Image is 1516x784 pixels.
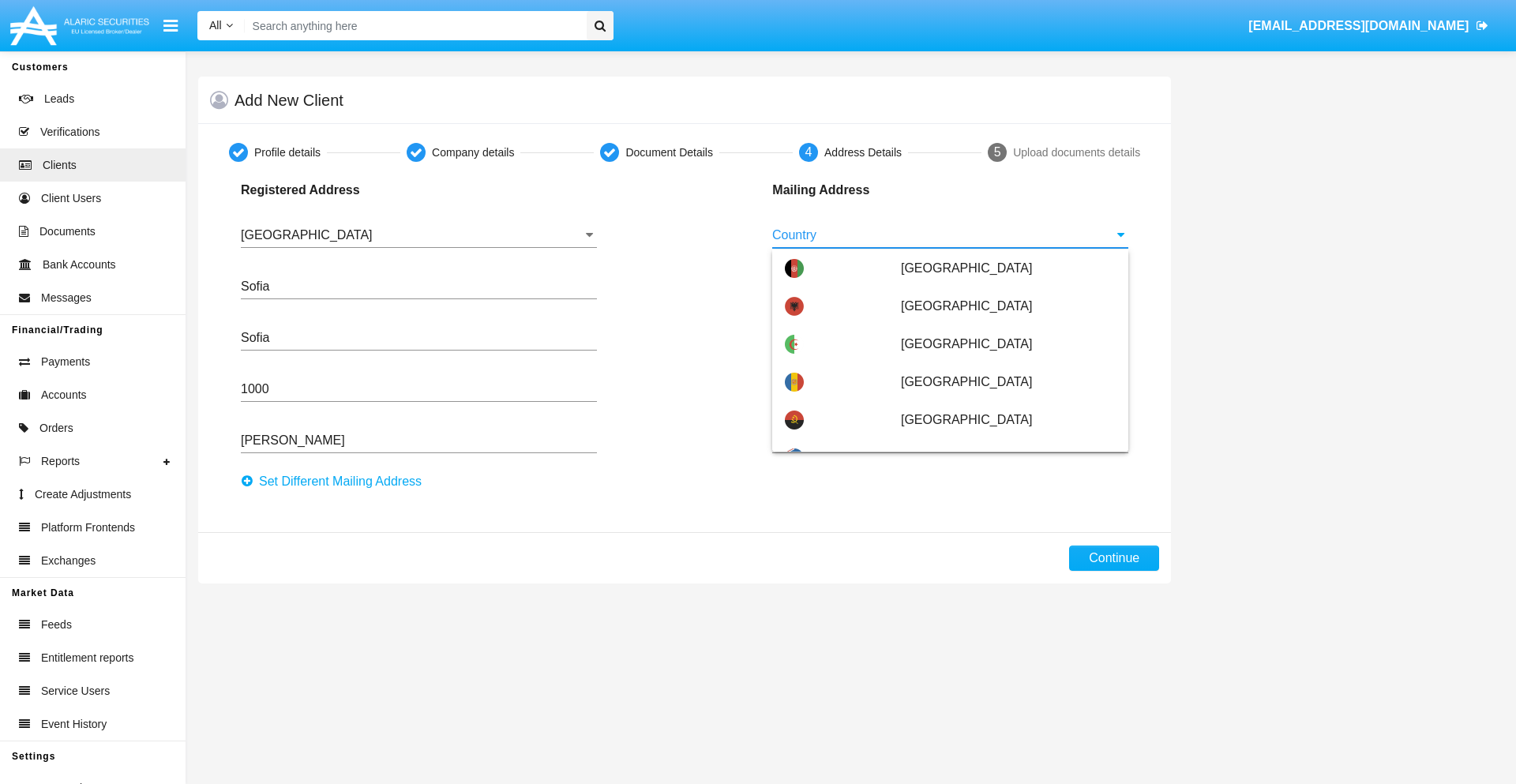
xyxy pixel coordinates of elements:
[209,19,222,32] span: All
[41,716,107,733] span: Event History
[901,439,1116,477] span: Anguilla
[901,401,1116,439] span: [GEOGRAPHIC_DATA]
[432,144,514,161] div: Company details
[41,387,87,403] span: Accounts
[254,144,321,161] div: Profile details
[41,553,96,569] span: Exchanges
[1069,546,1159,571] button: Continue
[39,420,73,437] span: Orders
[41,520,135,536] span: Platform Frontends
[994,145,1001,159] span: 5
[805,145,812,159] span: 4
[8,2,152,49] img: Logo image
[901,249,1116,287] span: [GEOGRAPHIC_DATA]
[235,94,343,107] h5: Add New Client
[43,257,116,273] span: Bank Accounts
[901,287,1116,325] span: [GEOGRAPHIC_DATA]
[901,363,1116,401] span: [GEOGRAPHIC_DATA]
[39,223,96,240] span: Documents
[41,354,90,370] span: Payments
[41,453,80,470] span: Reports
[772,181,970,200] p: Mailing Address
[197,17,245,34] a: All
[41,190,101,207] span: Client Users
[241,469,431,494] button: Set Different Mailing Address
[245,11,581,40] input: Search
[44,91,74,107] span: Leads
[1241,4,1496,48] a: [EMAIL_ADDRESS][DOMAIN_NAME]
[241,181,439,200] p: Registered Address
[1013,144,1140,161] div: Upload documents details
[40,124,99,141] span: Verifications
[824,144,902,161] div: Address Details
[1248,19,1469,32] span: [EMAIL_ADDRESS][DOMAIN_NAME]
[41,650,134,666] span: Entitlement reports
[41,290,92,306] span: Messages
[41,617,72,633] span: Feeds
[41,683,110,700] span: Service Users
[43,157,77,174] span: Clients
[625,144,713,161] div: Document Details
[901,325,1116,363] span: [GEOGRAPHIC_DATA]
[35,486,131,503] span: Create Adjustments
